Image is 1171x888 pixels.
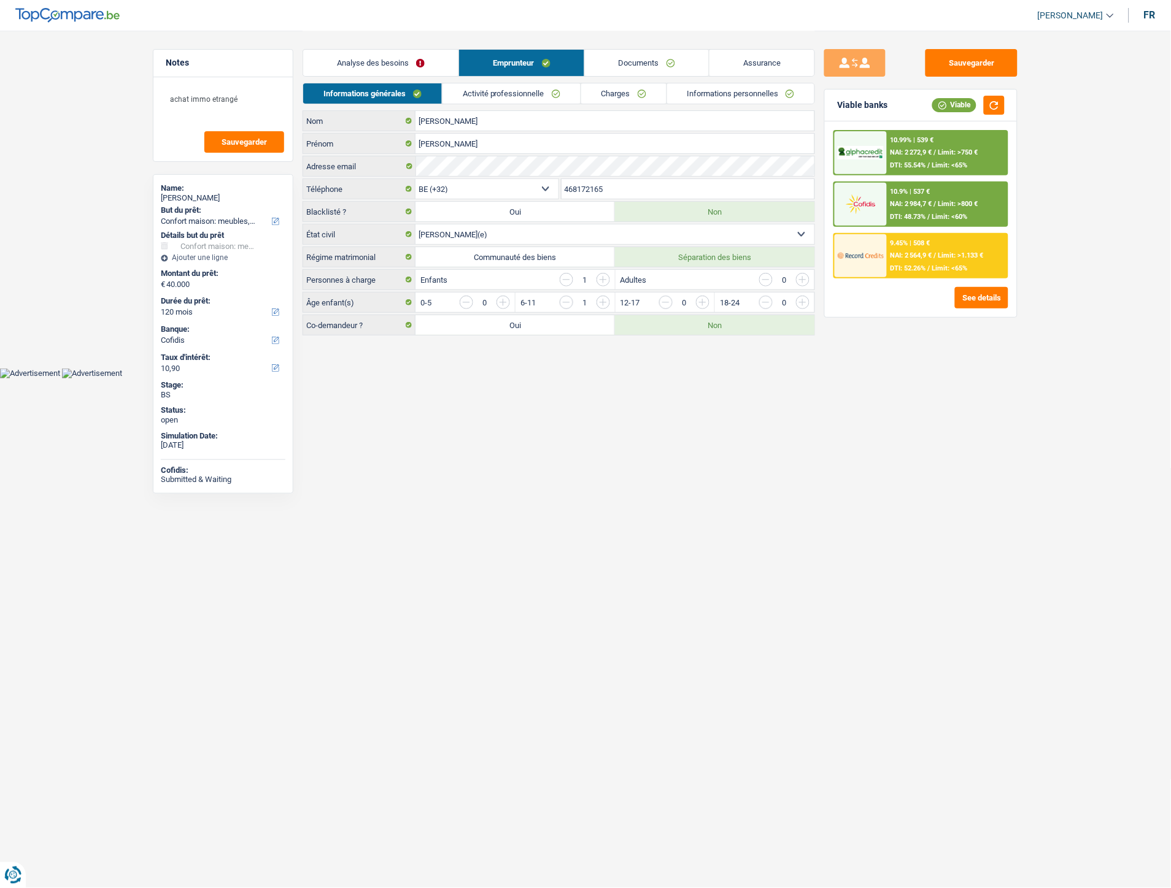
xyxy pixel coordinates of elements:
[779,276,790,284] div: 0
[891,161,926,169] span: DTI: 55.54%
[459,50,584,76] a: Emprunteur
[1038,10,1103,21] span: [PERSON_NAME]
[891,188,930,196] div: 10.9% | 537 €
[161,324,283,334] label: Banque:
[891,264,926,272] span: DTI: 52.26%
[161,431,285,441] div: Simulation Date:
[934,251,937,259] span: /
[891,200,932,208] span: NAI: 2 984,7 €
[161,231,285,240] div: Détails but du prêt
[161,193,285,203] div: [PERSON_NAME]
[415,315,615,335] label: Oui
[222,138,267,146] span: Sauvegarder
[303,293,415,312] label: Âge enfant(s)
[161,465,285,475] div: Cofidis:
[891,136,934,144] div: 10.99% | 539 €
[1144,9,1156,21] div: fr
[303,83,442,104] a: Informations générales
[838,244,883,267] img: Record Credits
[838,146,883,160] img: AlphaCredit
[161,253,285,262] div: Ajouter une ligne
[932,213,968,221] span: Limit: <60%
[303,315,415,335] label: Co-demandeur ?
[928,264,930,272] span: /
[620,276,647,284] label: Adultes
[928,213,930,221] span: /
[932,264,968,272] span: Limit: <65%
[15,8,120,23] img: TopCompare Logo
[161,280,165,289] span: €
[891,239,930,247] div: 9.45% | 508 €
[420,299,431,307] label: 0-5
[303,50,458,76] a: Analyse des besoins
[585,50,709,76] a: Documents
[62,369,122,378] img: Advertisement
[926,49,1018,77] button: Sauvegarder
[479,299,490,307] div: 0
[161,440,285,450] div: [DATE]
[932,98,976,112] div: Viable
[443,83,581,104] a: Activité professionnelle
[667,83,815,104] a: Informations personnelles
[934,200,937,208] span: /
[928,161,930,169] span: /
[161,296,283,306] label: Durée du prêt:
[579,276,590,284] div: 1
[955,287,1008,308] button: See details
[709,50,814,76] a: Assurance
[303,202,415,221] label: Blacklisté ?
[934,148,937,156] span: /
[420,276,447,284] label: Enfants
[615,202,814,221] label: Non
[161,405,285,415] div: Status:
[415,247,615,267] label: Communauté des biens
[303,134,415,153] label: Prénom
[303,156,415,176] label: Adresse email
[303,224,415,244] label: État civil
[938,200,978,208] span: Limit: >800 €
[932,161,968,169] span: Limit: <65%
[161,475,285,484] div: Submitted & Waiting
[938,148,978,156] span: Limit: >750 €
[615,315,814,335] label: Non
[562,179,815,199] input: 401020304
[161,183,285,193] div: Name:
[838,193,883,215] img: Cofidis
[166,58,280,68] h5: Notes
[1028,6,1114,26] a: [PERSON_NAME]
[204,131,284,153] button: Sauvegarder
[303,247,415,267] label: Régime matrimonial
[615,247,814,267] label: Séparation des biens
[303,179,415,199] label: Téléphone
[161,415,285,425] div: open
[161,205,283,215] label: But du prêt:
[891,251,932,259] span: NAI: 2 564,9 €
[581,83,667,104] a: Charges
[161,380,285,390] div: Stage:
[891,213,926,221] span: DTI: 48.73%
[415,202,615,221] label: Oui
[303,270,415,289] label: Personnes à charge
[303,111,415,131] label: Nom
[837,100,887,110] div: Viable banks
[161,390,285,400] div: BS
[938,251,984,259] span: Limit: >1.133 €
[161,269,283,278] label: Montant du prêt:
[891,148,932,156] span: NAI: 2 272,9 €
[161,353,283,362] label: Taux d'intérêt:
